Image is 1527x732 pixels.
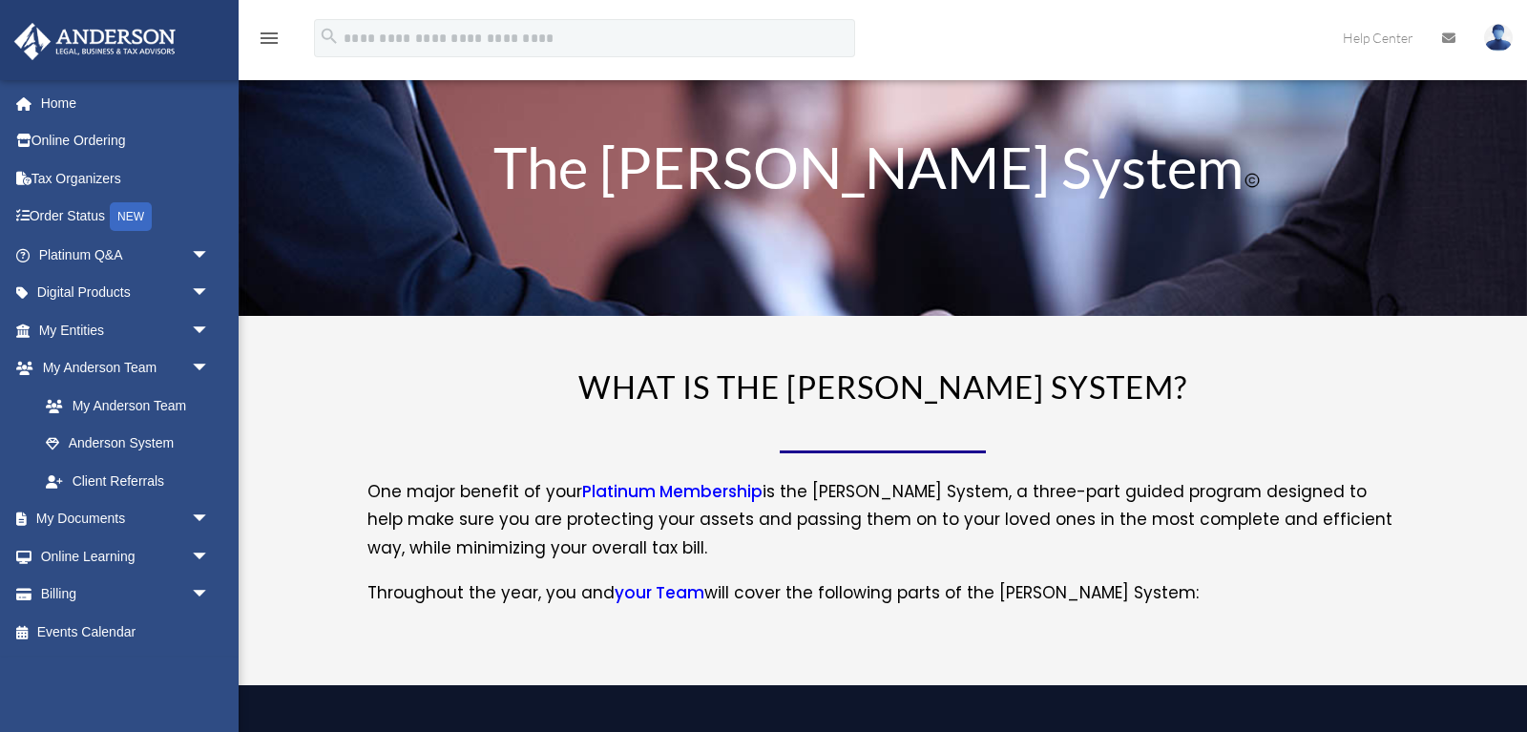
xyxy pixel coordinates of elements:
a: Digital Productsarrow_drop_down [13,274,239,312]
a: Online Learningarrow_drop_down [13,537,239,575]
span: arrow_drop_down [191,575,229,615]
img: Anderson Advisors Platinum Portal [9,23,181,60]
a: Online Ordering [13,122,239,160]
a: Platinum Membership [582,480,763,512]
span: arrow_drop_down [191,236,229,275]
a: Client Referrals [27,462,239,500]
a: Anderson System [27,425,229,463]
a: Home [13,84,239,122]
a: My Anderson Team [27,387,239,425]
p: Throughout the year, you and will cover the following parts of the [PERSON_NAME] System: [367,579,1398,608]
a: Order StatusNEW [13,198,239,237]
h1: The [PERSON_NAME] System [367,138,1398,205]
span: arrow_drop_down [191,311,229,350]
a: Billingarrow_drop_down [13,575,239,614]
span: arrow_drop_down [191,349,229,388]
a: My Anderson Teamarrow_drop_down [13,349,239,387]
a: your Team [615,581,704,614]
a: My Documentsarrow_drop_down [13,500,239,538]
i: menu [258,27,281,50]
span: arrow_drop_down [191,537,229,576]
a: menu [258,33,281,50]
a: Tax Organizers [13,159,239,198]
div: NEW [110,202,152,231]
span: arrow_drop_down [191,500,229,539]
span: arrow_drop_down [191,274,229,313]
a: Events Calendar [13,613,239,651]
p: One major benefit of your is the [PERSON_NAME] System, a three-part guided program designed to he... [367,478,1398,579]
img: User Pic [1484,24,1513,52]
i: search [319,26,340,47]
a: Platinum Q&Aarrow_drop_down [13,236,239,274]
a: My Entitiesarrow_drop_down [13,311,239,349]
span: WHAT IS THE [PERSON_NAME] SYSTEM? [578,367,1187,406]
